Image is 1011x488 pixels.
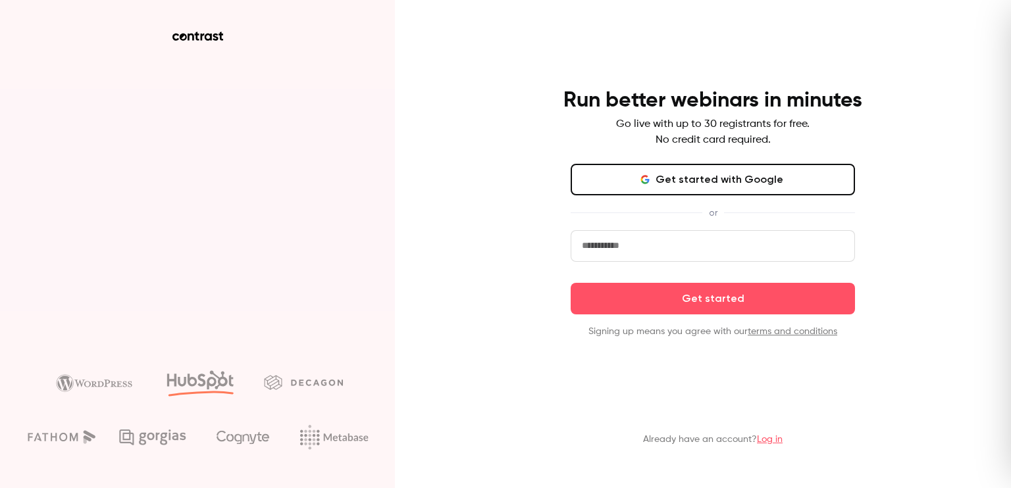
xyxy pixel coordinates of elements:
h4: Run better webinars in minutes [563,87,862,114]
button: Get started [571,283,855,314]
a: Log in [757,435,783,444]
span: or [702,206,724,220]
button: Get started with Google [571,164,855,195]
p: Signing up means you agree with our [571,325,855,338]
p: Already have an account? [643,433,783,446]
a: terms and conditions [748,327,837,336]
p: Go live with up to 30 registrants for free. No credit card required. [616,116,810,148]
img: decagon [264,375,343,389]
